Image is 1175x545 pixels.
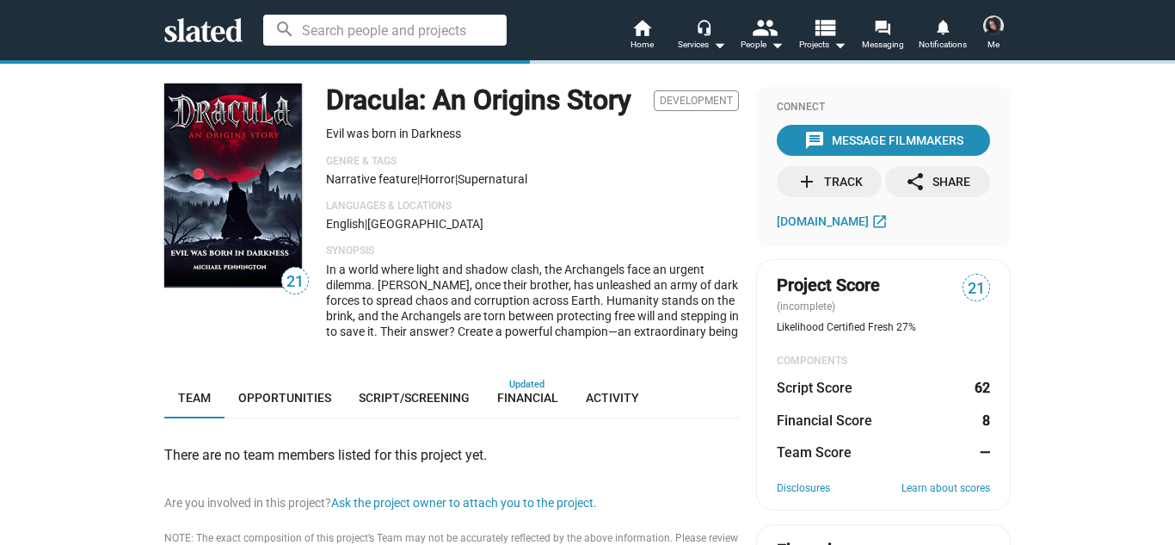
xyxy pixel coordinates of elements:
p: Languages & Locations [326,200,739,214]
a: Messaging [852,17,913,55]
button: People [732,17,792,55]
input: Search people and projects [263,15,507,46]
span: Projects [799,34,846,55]
span: Script/Screening [359,391,470,405]
button: Projects [792,17,852,55]
a: [DOMAIN_NAME] [777,211,892,232]
span: Home [631,34,654,55]
span: 21 [963,277,989,300]
span: Activity [586,391,639,405]
a: Activity [572,377,653,418]
span: Project Score [777,274,880,297]
mat-icon: open_in_new [871,213,888,229]
mat-icon: arrow_drop_down [709,34,729,55]
button: Ask the project owner to attach you to the project. [331,495,597,511]
div: Connect [777,101,990,115]
span: [GEOGRAPHIC_DATA] [367,217,483,231]
span: | [417,172,420,186]
a: Learn about scores [901,482,990,496]
a: Opportunities [225,377,345,418]
mat-icon: home [631,17,652,38]
span: Notifications [919,34,967,55]
dt: Team Score [777,443,852,461]
div: Are you involved in this project? [164,495,739,511]
div: People [741,34,784,55]
button: Track [777,166,882,197]
img: Lania Stewart (Lania Kayell) [983,15,1004,36]
mat-icon: view_list [812,15,837,40]
div: Services [678,34,726,55]
dt: Script Score [777,379,852,397]
span: Narrative feature [326,172,417,186]
dt: Financial Score [777,412,872,430]
dd: 8 [974,412,990,430]
button: Share [885,166,990,197]
span: | [455,172,458,186]
p: Evil was born in Darkness [326,126,739,142]
span: [DOMAIN_NAME] [777,214,869,228]
mat-icon: share [905,171,926,192]
a: Notifications [913,17,973,55]
button: Lania Stewart (Lania Kayell)Me [973,12,1014,57]
div: Message Filmmakers [804,125,963,156]
mat-icon: forum [874,19,890,35]
p: Synopsis [326,245,739,258]
mat-icon: message [804,130,825,151]
span: In a world where light and shadow clash, the Archangels face an urgent dilemma. [PERSON_NAME], on... [326,263,739,385]
span: (incomplete) [777,300,839,313]
p: Genre & Tags [326,155,739,169]
div: Likelihood Certified Fresh 27% [777,321,990,335]
div: Share [905,166,970,197]
span: Financial [497,391,558,405]
mat-icon: arrow_drop_down [766,34,787,55]
span: English [326,217,365,231]
mat-icon: add [797,171,817,192]
a: Team [164,377,225,418]
mat-icon: notifications [934,18,950,34]
a: Home [612,17,672,55]
div: COMPONENTS [777,355,990,368]
span: Messaging [862,34,904,55]
span: Horror [420,172,455,186]
span: Opportunities [238,391,331,405]
span: Me [987,34,1000,55]
span: Development [654,90,739,111]
img: Dracula: An Origins Story [164,84,302,288]
span: | [365,217,367,231]
span: Team [178,391,211,405]
mat-icon: people [752,15,777,40]
span: Supernatural [458,172,527,186]
button: Message Filmmakers [777,125,990,156]
h1: Dracula: An Origins Story [326,82,631,119]
a: Script/Screening [345,377,483,418]
span: 21 [282,270,308,294]
a: Financial [483,377,572,418]
div: Track [797,166,863,197]
mat-icon: arrow_drop_down [829,34,850,55]
div: There are no team members listed for this project yet. [164,446,739,464]
a: Disclosures [777,482,830,496]
button: Services [672,17,732,55]
mat-icon: headset_mic [696,19,711,34]
dd: 62 [974,379,990,397]
dd: — [974,443,990,461]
